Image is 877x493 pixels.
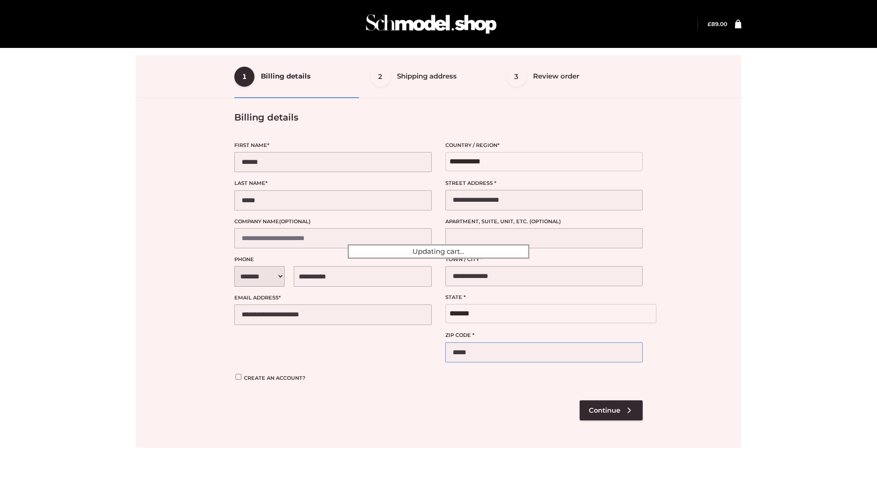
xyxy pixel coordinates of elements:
div: Updating cart... [348,244,529,259]
bdi: 89.00 [708,21,727,27]
span: £ [708,21,711,27]
a: £89.00 [708,21,727,27]
img: Schmodel Admin 964 [363,6,500,42]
